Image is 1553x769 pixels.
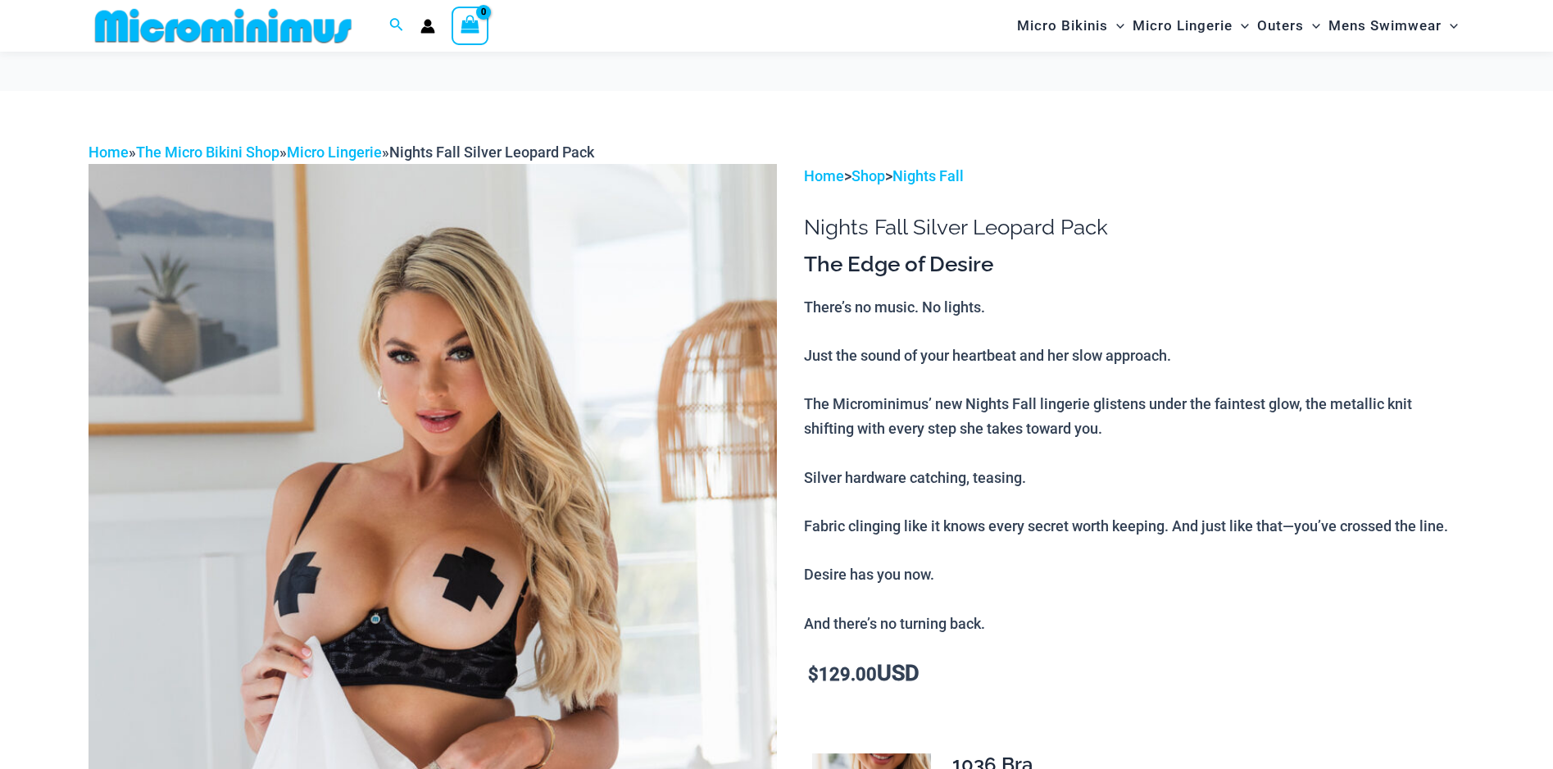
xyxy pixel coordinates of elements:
img: MM SHOP LOGO FLAT [89,7,358,44]
a: View Shopping Cart, empty [452,7,489,44]
span: Micro Bikinis [1017,5,1108,47]
a: Nights Fall [892,167,964,184]
a: The Micro Bikini Shop [136,143,279,161]
span: Nights Fall Silver Leopard Pack [389,143,594,161]
h1: Nights Fall Silver Leopard Pack [804,215,1464,240]
span: Outers [1257,5,1304,47]
a: Account icon link [420,19,435,34]
nav: Site Navigation [1010,2,1465,49]
a: Search icon link [389,16,404,36]
span: Menu Toggle [1108,5,1124,47]
a: Shop [851,167,885,184]
span: Menu Toggle [1233,5,1249,47]
bdi: 129.00 [808,664,877,685]
span: Menu Toggle [1442,5,1458,47]
p: USD [804,662,1464,687]
span: » » » [89,143,594,161]
a: Micro LingerieMenu ToggleMenu Toggle [1128,5,1253,47]
p: There’s no music. No lights. Just the sound of your heartbeat and her slow approach. The Micromin... [804,295,1464,636]
a: Home [804,167,844,184]
span: Mens Swimwear [1328,5,1442,47]
a: OutersMenu ToggleMenu Toggle [1253,5,1324,47]
h3: The Edge of Desire [804,251,1464,279]
span: $ [808,664,819,685]
a: Micro BikinisMenu ToggleMenu Toggle [1013,5,1128,47]
a: Mens SwimwearMenu ToggleMenu Toggle [1324,5,1462,47]
span: Menu Toggle [1304,5,1320,47]
p: > > [804,164,1464,189]
span: Micro Lingerie [1133,5,1233,47]
a: Micro Lingerie [287,143,382,161]
a: Home [89,143,129,161]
